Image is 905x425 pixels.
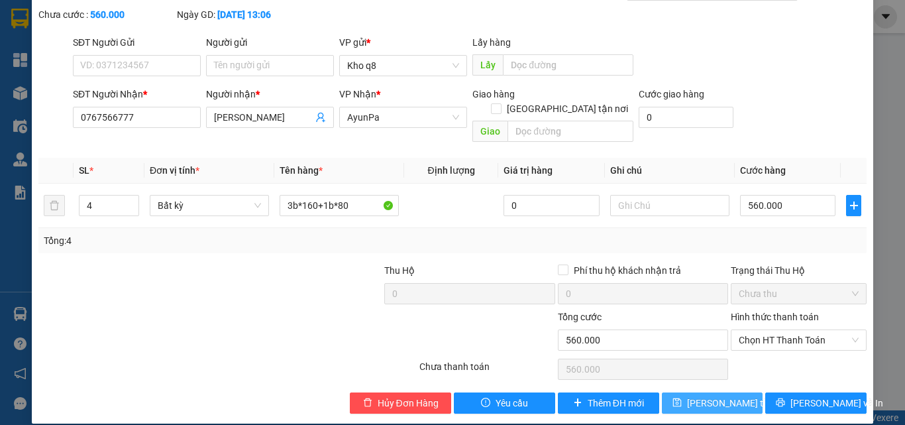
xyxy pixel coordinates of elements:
[504,165,553,176] span: Giá trị hàng
[610,195,729,216] input: Ghi Chú
[315,112,326,123] span: user-add
[502,101,633,116] span: [GEOGRAPHIC_DATA] tận nơi
[206,87,334,101] div: Người nhận
[765,393,867,414] button: printer[PERSON_NAME] và In
[790,396,883,410] span: [PERSON_NAME] và In
[662,393,763,414] button: save[PERSON_NAME] thay đổi
[427,165,474,176] span: Định lượng
[472,37,511,48] span: Lấy hàng
[472,89,515,99] span: Giao hàng
[472,121,507,142] span: Giao
[38,7,174,22] div: Chưa cước :
[73,87,201,101] div: SĐT Người Nhận
[739,330,859,350] span: Chọn HT Thanh Toán
[846,195,861,216] button: plus
[687,396,793,410] span: [PERSON_NAME] thay đổi
[507,121,633,142] input: Dọc đường
[73,35,201,50] div: SĐT Người Gửi
[90,9,125,20] b: 560.000
[347,56,459,76] span: Kho q8
[363,398,372,408] span: delete
[418,359,557,383] div: Chưa thanh toán
[217,9,271,20] b: [DATE] 13:06
[776,398,785,408] span: printer
[672,398,682,408] span: save
[605,158,735,184] th: Ghi chú
[350,393,451,414] button: deleteHủy Đơn Hàng
[347,107,459,127] span: AyunPa
[639,89,704,99] label: Cước giao hàng
[496,396,528,410] span: Yêu cầu
[44,195,65,216] button: delete
[588,396,644,410] span: Thêm ĐH mới
[503,54,633,76] input: Dọc đường
[44,233,350,248] div: Tổng: 4
[339,89,376,99] span: VP Nhận
[177,7,313,22] div: Ngày GD:
[158,196,261,215] span: Bất kỳ
[847,200,861,211] span: plus
[454,393,555,414] button: exclamation-circleYêu cầu
[639,107,733,128] input: Cước giao hàng
[79,165,89,176] span: SL
[206,35,334,50] div: Người gửi
[472,54,503,76] span: Lấy
[740,165,786,176] span: Cước hàng
[558,312,602,322] span: Tổng cước
[384,265,415,276] span: Thu Hộ
[481,398,490,408] span: exclamation-circle
[280,165,323,176] span: Tên hàng
[573,398,582,408] span: plus
[731,263,867,278] div: Trạng thái Thu Hộ
[280,195,399,216] input: VD: Bàn, Ghế
[378,396,439,410] span: Hủy Đơn Hàng
[739,284,859,304] span: Chưa thu
[731,312,819,322] label: Hình thức thanh toán
[150,165,199,176] span: Đơn vị tính
[339,35,467,50] div: VP gửi
[568,263,686,278] span: Phí thu hộ khách nhận trả
[558,393,659,414] button: plusThêm ĐH mới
